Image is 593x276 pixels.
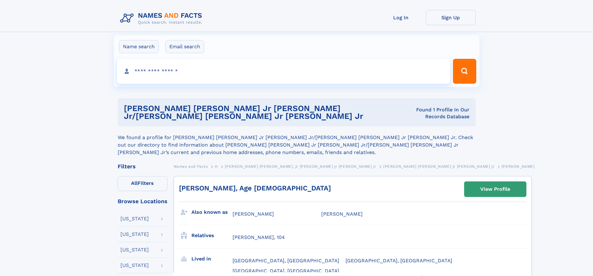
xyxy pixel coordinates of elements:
div: View Profile [480,182,510,196]
a: View Profile [464,182,526,197]
div: Filters [118,164,167,169]
div: Browse Locations [118,199,167,204]
label: Filters [118,176,167,191]
h3: Lived in [191,254,233,264]
label: Name search [119,40,159,53]
a: Sign Up [426,10,476,25]
span: All [131,180,138,186]
a: [PERSON_NAME] [PERSON_NAME] jr [PERSON_NAME] jr [383,162,494,170]
div: We found a profile for [PERSON_NAME] [PERSON_NAME] Jr [PERSON_NAME] Jr/[PERSON_NAME] [PERSON_NAME... [118,126,476,156]
a: Log In [376,10,426,25]
div: [US_STATE] [120,232,149,237]
a: [PERSON_NAME] [PERSON_NAME], jr [PERSON_NAME] jr [PERSON_NAME] jr [225,162,376,170]
h1: [PERSON_NAME] [PERSON_NAME] Jr [PERSON_NAME] Jr/[PERSON_NAME] [PERSON_NAME] Jr [PERSON_NAME] Jr [124,105,408,120]
div: Found 1 Profile In Our Records Database [408,106,469,120]
a: [PERSON_NAME], Age [DEMOGRAPHIC_DATA] [179,184,331,192]
span: [GEOGRAPHIC_DATA], [GEOGRAPHIC_DATA] [346,258,452,264]
span: [PERSON_NAME] [501,164,535,169]
span: [GEOGRAPHIC_DATA], [GEOGRAPHIC_DATA] [233,258,339,264]
span: [PERSON_NAME] [233,211,274,217]
div: [US_STATE] [120,263,149,268]
span: H [215,164,218,169]
span: [GEOGRAPHIC_DATA], [GEOGRAPHIC_DATA] [233,268,339,274]
span: [PERSON_NAME] [PERSON_NAME], jr [PERSON_NAME] jr [PERSON_NAME] jr [225,164,376,169]
img: Logo Names and Facts [118,10,207,27]
span: [PERSON_NAME] [PERSON_NAME] jr [PERSON_NAME] jr [383,164,494,169]
a: Names and Facts [174,162,208,170]
input: search input [117,59,450,84]
h3: Also known as [191,207,233,218]
div: [US_STATE] [120,247,149,252]
span: [PERSON_NAME] [321,211,363,217]
label: Email search [165,40,204,53]
div: [US_STATE] [120,216,149,221]
button: Search Button [453,59,476,84]
a: H [215,162,218,170]
a: [PERSON_NAME], 104 [233,234,285,241]
h3: Relatives [191,230,233,241]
